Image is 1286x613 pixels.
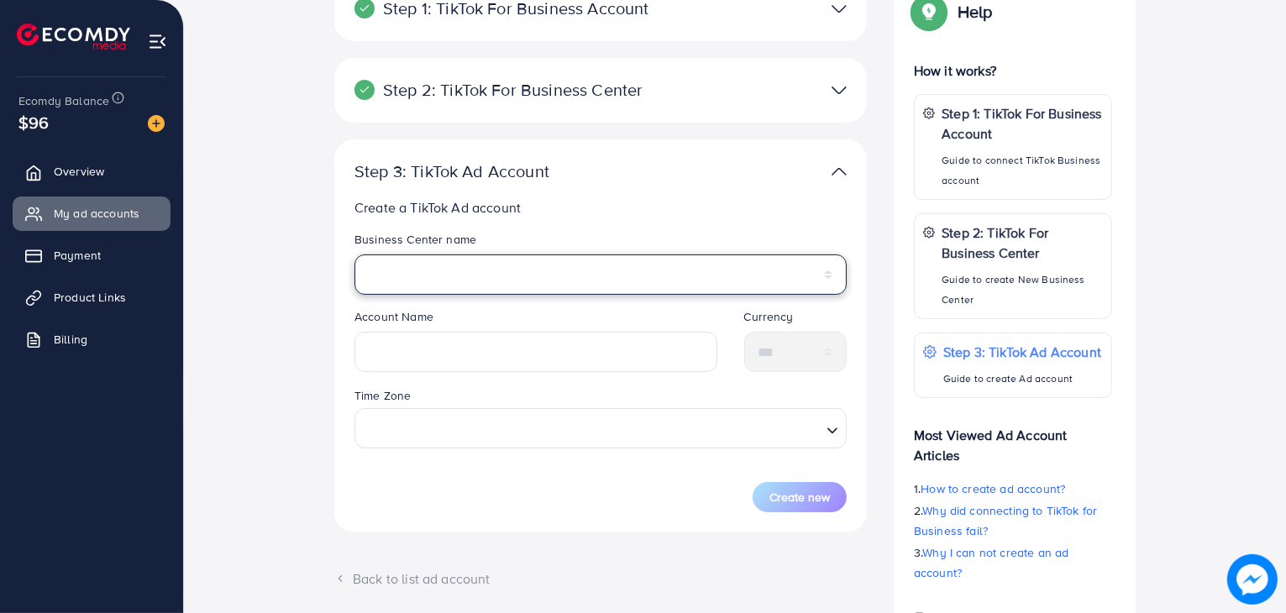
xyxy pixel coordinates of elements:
[54,289,126,306] span: Product Links
[362,412,820,443] input: Search for option
[832,160,847,184] img: TikTok partner
[17,24,130,50] img: logo
[54,205,139,222] span: My ad accounts
[54,163,104,180] span: Overview
[914,479,1112,499] p: 1.
[354,387,411,404] label: Time Zone
[744,308,848,332] legend: Currency
[943,369,1101,389] p: Guide to create Ad account
[354,231,847,254] legend: Business Center name
[354,308,717,332] legend: Account Name
[942,103,1103,144] p: Step 1: TikTok For Business Account
[54,247,101,264] span: Payment
[921,480,1065,497] span: How to create ad account?
[914,411,1112,465] p: Most Viewed Ad Account Articles
[914,500,1112,541] p: 2.
[943,342,1101,362] p: Step 3: TikTok Ad Account
[148,32,167,51] img: menu
[1227,554,1278,605] img: image
[13,238,171,272] a: Payment
[914,542,1112,583] p: 3.
[942,223,1103,263] p: Step 2: TikTok For Business Center
[942,270,1103,310] p: Guide to create New Business Center
[958,2,993,22] p: Help
[914,502,1097,539] span: Why did connecting to TikTok for Business fail?
[13,322,171,356] a: Billing
[753,482,847,512] button: Create new
[354,80,674,100] p: Step 2: TikTok For Business Center
[334,569,867,589] div: Back to list ad account
[354,197,853,217] p: Create a TikTok Ad account
[769,489,830,506] span: Create new
[942,150,1103,191] p: Guide to connect TikTok Business account
[17,108,50,137] span: $96
[18,92,109,109] span: Ecomdy Balance
[914,60,1112,81] p: How it works?
[914,544,1069,581] span: Why I can not create an ad account?
[832,78,847,102] img: TikTok partner
[354,161,674,181] p: Step 3: TikTok Ad Account
[13,155,171,188] a: Overview
[13,280,171,314] a: Product Links
[13,196,171,230] a: My ad accounts
[148,115,165,132] img: image
[54,331,87,348] span: Billing
[354,408,847,448] div: Search for option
